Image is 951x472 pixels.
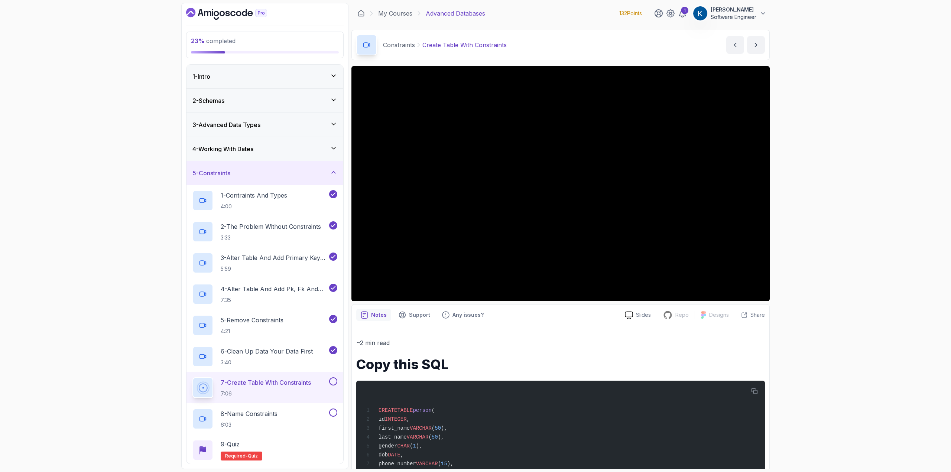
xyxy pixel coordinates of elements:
[221,316,283,325] p: 5 - Remove Constraints
[416,443,422,449] span: ),
[432,407,435,413] span: (
[221,191,287,200] p: 1 - Contraints And Types
[371,311,387,319] p: Notes
[726,36,744,54] button: previous content
[711,6,756,13] p: [PERSON_NAME]
[438,309,488,321] button: Feedback button
[379,407,397,413] span: CREATE
[378,9,412,18] a: My Courses
[192,284,337,305] button: 4-Alter Table And Add Pk, Fk And Check Constraints7:35
[379,434,407,440] span: last_name
[221,328,283,335] p: 4:21
[693,6,767,21] button: user profile image[PERSON_NAME]Software Engineer
[191,37,205,45] span: 23 %
[709,311,729,319] p: Designs
[186,113,343,137] button: 3-Advanced Data Types
[192,72,210,81] h3: 1 - Intro
[750,311,765,319] p: Share
[191,37,236,45] span: completed
[400,452,403,458] span: ,
[379,452,388,458] span: dob
[221,390,311,397] p: 7:06
[407,416,410,422] span: ,
[221,253,328,262] p: 3 - Alter Table And Add Primary Key Connstraint
[409,311,430,319] p: Support
[432,434,438,440] span: 50
[192,190,337,211] button: 1-Contraints And Types4:00
[410,443,413,449] span: (
[186,8,284,20] a: Dashboard
[221,296,328,304] p: 7:35
[221,378,311,387] p: 7 - Create Table With Constraints
[221,359,313,366] p: 3:40
[379,461,416,467] span: phone_number
[422,40,507,49] p: Create Table With Constraints
[192,221,337,242] button: 2-The Problem Without Constraints3:33
[192,408,337,429] button: 8-Name Constraints6:03
[356,338,765,348] p: ~2 min read
[735,311,765,319] button: Share
[221,347,313,356] p: 6 - Clean Up Data Your Data First
[192,377,337,398] button: 7-Create Table With Constraints7:06
[221,421,277,429] p: 6:03
[186,161,343,185] button: 5-Constraints
[192,315,337,336] button: 5-Remove Constraints4:21
[351,66,770,301] iframe: 7 - CREATE TABLE With Constraints
[407,434,429,440] span: VARCHAR
[192,169,230,178] h3: 5 - Constraints
[221,409,277,418] p: 8 - Name Constraints
[428,434,431,440] span: (
[441,461,447,467] span: 15
[192,440,337,460] button: 9-QuizRequired-quiz
[416,461,438,467] span: VARCHAR
[221,203,287,210] p: 4:00
[186,65,343,88] button: 1-Intro
[693,6,707,20] img: user profile image
[413,407,431,413] span: person
[397,443,410,449] span: CHAR
[186,89,343,113] button: 2-Schemas
[452,311,484,319] p: Any issues?
[379,425,410,431] span: first_name
[186,137,343,161] button: 4-Working With Dates
[619,311,657,319] a: Slides
[192,144,253,153] h3: 4 - Working With Dates
[438,434,444,440] span: ),
[410,425,432,431] span: VARCHAR
[379,443,397,449] span: gender
[221,284,328,293] p: 4 - Alter Table And Add Pk, Fk And Check Constraints
[356,309,391,321] button: notes button
[248,453,258,459] span: quiz
[385,416,407,422] span: INTEGER
[192,346,337,367] button: 6-Clean Up Data Your Data First3:40
[675,311,689,319] p: Repo
[394,309,435,321] button: Support button
[438,461,441,467] span: (
[192,253,337,273] button: 3-Alter Table And Add Primary Key Connstraint5:59
[356,357,765,372] h1: Copy this SQL
[388,452,400,458] span: DATE
[636,311,651,319] p: Slides
[413,443,416,449] span: 1
[432,425,435,431] span: (
[435,425,441,431] span: 50
[678,9,687,18] a: 1
[192,96,224,105] h3: 2 - Schemas
[221,234,321,241] p: 3:33
[447,461,454,467] span: ),
[747,36,765,54] button: next content
[221,440,240,449] p: 9 - Quiz
[221,222,321,231] p: 2 - The Problem Without Constraints
[192,120,260,129] h3: 3 - Advanced Data Types
[221,265,328,273] p: 5:59
[379,416,385,422] span: id
[426,9,485,18] p: Advanced Databases
[619,10,642,17] p: 132 Points
[711,13,756,21] p: Software Engineer
[397,407,413,413] span: TABLE
[441,425,447,431] span: ),
[681,7,688,14] div: 1
[225,453,248,459] span: Required-
[357,10,365,17] a: Dashboard
[383,40,415,49] p: Constraints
